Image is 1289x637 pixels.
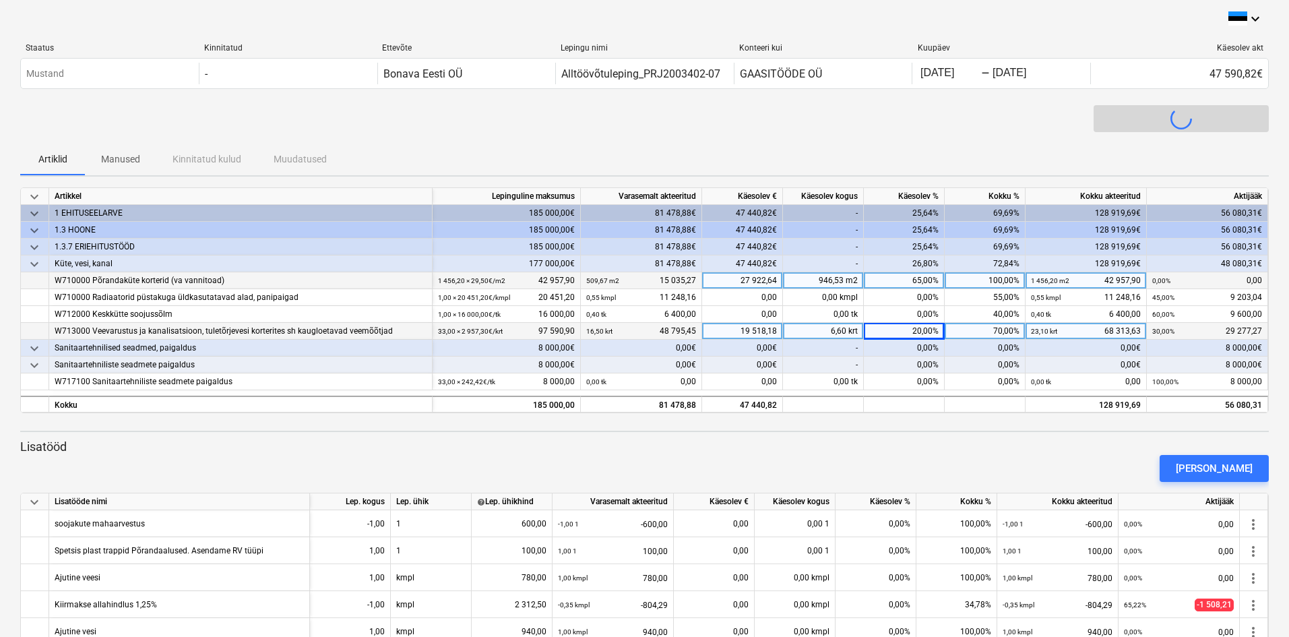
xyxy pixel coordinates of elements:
[55,510,145,537] div: soojakute mahaarvestus
[1026,396,1147,413] div: 128 919,69
[315,564,385,591] div: 1,00
[433,188,581,205] div: Lepinguline maksumus
[433,205,581,222] div: 185 000,00€
[26,189,42,205] span: keyboard_arrow_down
[702,289,783,306] div: 0,00
[26,256,42,272] span: keyboard_arrow_down
[918,43,1086,53] div: Kuupäev
[1003,628,1032,636] small: 1,00 kmpl
[49,396,433,413] div: Kokku
[1152,272,1262,289] div: 0,00
[864,289,945,306] div: 0,00%
[864,340,945,357] div: 0,00%
[433,239,581,255] div: 185 000,00€
[205,67,208,80] div: -
[433,222,581,239] div: 185 000,00€
[586,328,612,335] small: 16,50 krt
[1003,564,1112,592] div: 780,00
[382,43,550,53] div: Ettevõte
[315,510,385,537] div: -1,00
[581,205,702,222] div: 81 478,88€
[26,67,64,81] p: Mustand
[1003,510,1112,538] div: -600,00
[558,601,590,609] small: -0,35 kmpl
[26,494,42,510] span: keyboard_arrow_down
[836,510,916,537] div: 0,00%
[26,222,42,239] span: keyboard_arrow_down
[1152,378,1178,386] small: 100,00%
[55,591,157,617] div: Kiirmakse allahindlus 1,25%
[755,591,836,618] div: 0,00 kmpl
[586,277,619,284] small: 509,67 m2
[836,591,916,618] div: 0,00%
[55,272,427,289] div: W710000 Põrandaküte korterid (va vannitoad)
[916,564,997,591] div: 100,00%
[1152,323,1262,340] div: 29 277,27
[981,69,990,78] div: -
[674,493,755,510] div: Käesolev €
[945,357,1026,373] div: 0,00%
[1152,328,1174,335] small: 30,00%
[864,239,945,255] div: 25,64%
[561,67,720,80] div: Alltöövõtuleping_PRJ2003402-07
[702,188,783,205] div: Käesolev €
[783,255,864,272] div: -
[945,306,1026,323] div: 40,00%
[438,272,575,289] div: 42 957,90
[702,222,783,239] div: 47 440,82€
[1026,357,1147,373] div: 0,00€
[26,206,42,222] span: keyboard_arrow_down
[438,294,510,301] small: 1,00 × 20 451,20€ / kmpl
[916,493,997,510] div: Kokku %
[586,272,696,289] div: 15 035,27
[1031,272,1141,289] div: 42 957,90
[581,222,702,239] div: 81 478,88€
[864,205,945,222] div: 25,64%
[315,591,385,618] div: -1,00
[1026,340,1147,357] div: 0,00€
[438,311,501,318] small: 1,00 × 16 000,00€ / tk
[1245,516,1261,533] span: more_vert
[558,520,579,528] small: -1,00 1
[1124,510,1234,538] div: 0,00
[1152,373,1262,390] div: 8 000,00
[55,239,427,255] div: 1.3.7 ERIEHITUSTÖÖD
[864,188,945,205] div: Käesolev %
[1031,289,1141,306] div: 11 248,16
[916,510,997,537] div: 100,00%
[945,272,1026,289] div: 100,00%
[586,323,696,340] div: 48 795,45
[702,255,783,272] div: 47 440,82€
[55,255,427,272] div: Küte, vesi, kanal
[1176,460,1253,477] div: [PERSON_NAME]
[945,340,1026,357] div: 0,00%
[1245,597,1261,613] span: more_vert
[438,397,575,414] div: 185 000,00
[1003,537,1112,565] div: 100,00
[558,574,588,582] small: 1,00 kmpl
[1152,277,1170,284] small: 0,00%
[864,373,945,390] div: 0,00%
[945,205,1026,222] div: 69,69%
[55,323,427,340] div: W713000 Veevarustus ja kanalisatsioon, tuletõrjevesi korterites sh kaugloetavad veemõõtjad
[783,373,864,390] div: 0,00 tk
[586,397,696,414] div: 81 478,88
[945,188,1026,205] div: Kokku %
[55,564,100,590] div: Ajutine veesi
[702,357,783,373] div: 0,00€
[1124,520,1142,528] small: 0,00%
[1026,255,1147,272] div: 128 919,69€
[783,289,864,306] div: 0,00 kmpl
[1124,601,1146,609] small: 65,22%
[391,537,472,564] div: 1
[1031,277,1069,284] small: 1 456,20 m2
[581,239,702,255] div: 81 478,88€
[438,306,575,323] div: 16 000,00
[391,591,472,618] div: kmpl
[997,493,1119,510] div: Kokku akteeritud
[26,340,42,357] span: keyboard_arrow_down
[836,564,916,591] div: 0,00%
[36,152,69,166] p: Artiklid
[49,188,433,205] div: Artikkel
[1096,43,1263,53] div: Käesolev akt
